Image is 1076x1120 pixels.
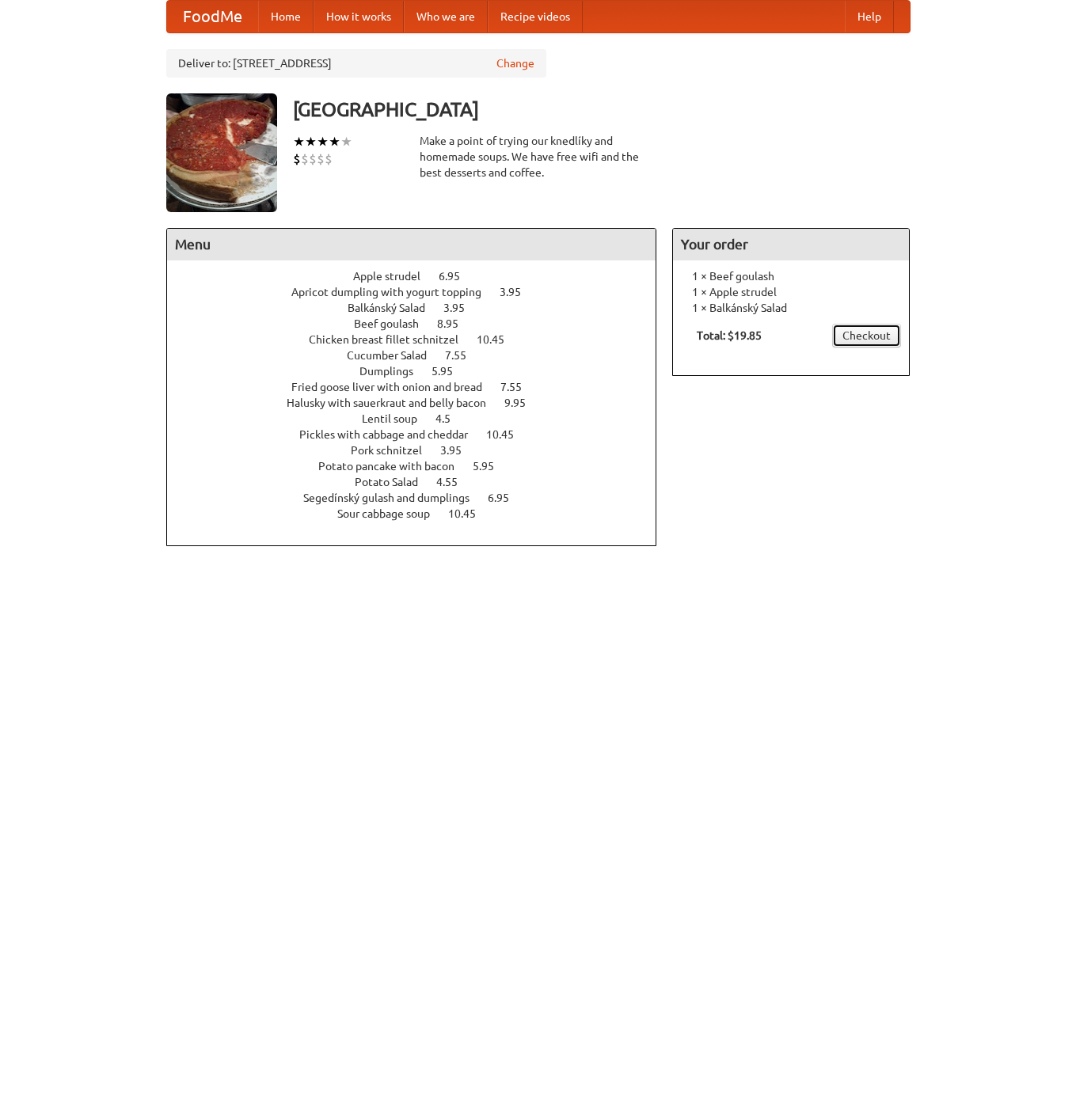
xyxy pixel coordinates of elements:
[317,150,325,168] li: $
[355,476,487,488] a: Potato Salad 4.55
[314,1,404,32] a: How it works
[404,1,488,32] a: Who we are
[291,381,551,393] a: Fried goose liver with onion and bread 7.55
[329,133,340,150] li: ★
[488,492,525,504] span: 6.95
[291,286,497,298] span: Apricot dumpling with yogurt topping
[167,1,258,32] a: FoodMe
[355,476,434,488] span: Potato Salad
[337,507,446,520] span: Sour cabbage soup
[443,302,481,314] span: 3.95
[347,349,496,362] a: Cucumber Salad 7.55
[440,444,477,457] span: 3.95
[351,444,438,457] span: Pork schnitzel
[445,349,482,362] span: 7.55
[435,412,466,425] span: 4.5
[832,324,901,347] a: Checkout
[673,229,909,260] h4: Your order
[420,133,657,180] div: Make a point of trying our knedlíky and homemade soups. We have free wifi and the best desserts a...
[258,1,314,32] a: Home
[166,93,277,212] img: angular.jpg
[437,317,474,330] span: 8.95
[291,381,498,393] span: Fried goose liver with onion and bread
[500,381,538,393] span: 7.55
[293,133,305,150] li: ★
[287,397,555,409] a: Halusky with sauerkraut and belly bacon 9.95
[309,150,317,168] li: $
[167,229,656,260] h4: Menu
[697,329,762,342] b: Total: $19.85
[309,333,474,346] span: Chicken breast fillet schnitzel
[351,444,491,457] a: Pork schnitzel 3.95
[439,270,476,283] span: 6.95
[681,268,901,284] li: 1 × Beef goulash
[340,133,352,150] li: ★
[353,270,489,283] a: Apple strudel 6.95
[293,150,301,168] li: $
[488,1,583,32] a: Recipe videos
[486,428,530,441] span: 10.45
[496,55,534,71] a: Change
[359,365,482,378] a: Dumplings 5.95
[293,93,911,125] h3: [GEOGRAPHIC_DATA]
[353,270,436,283] span: Apple strudel
[287,397,502,409] span: Halusky with sauerkraut and belly bacon
[448,507,492,520] span: 10.45
[309,333,534,346] a: Chicken breast fillet schnitzel 10.45
[348,302,441,314] span: Balkánský Salad
[504,397,542,409] span: 9.95
[325,150,333,168] li: $
[305,133,317,150] li: ★
[303,492,538,504] a: Segedínský gulash and dumplings 6.95
[432,365,469,378] span: 5.95
[362,412,433,425] span: Lentil soup
[500,286,537,298] span: 3.95
[299,428,543,441] a: Pickles with cabbage and cheddar 10.45
[473,460,510,473] span: 5.95
[301,150,309,168] li: $
[348,302,494,314] a: Balkánský Salad 3.95
[681,284,901,300] li: 1 × Apple strudel
[337,507,505,520] a: Sour cabbage soup 10.45
[299,428,484,441] span: Pickles with cabbage and cheddar
[291,286,550,298] a: Apricot dumpling with yogurt topping 3.95
[318,460,523,473] a: Potato pancake with bacon 5.95
[362,412,480,425] a: Lentil soup 4.5
[166,49,546,78] div: Deliver to: [STREET_ADDRESS]
[303,492,485,504] span: Segedínský gulash and dumplings
[436,476,473,488] span: 4.55
[347,349,443,362] span: Cucumber Salad
[354,317,488,330] a: Beef goulash 8.95
[477,333,520,346] span: 10.45
[359,365,429,378] span: Dumplings
[354,317,435,330] span: Beef goulash
[681,300,901,316] li: 1 × Balkánský Salad
[318,460,470,473] span: Potato pancake with bacon
[845,1,894,32] a: Help
[317,133,329,150] li: ★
